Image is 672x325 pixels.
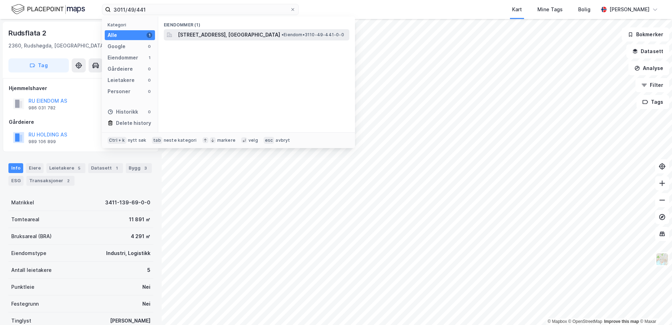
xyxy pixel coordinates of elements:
div: Bruksareal (BRA) [11,232,52,241]
span: • [282,32,284,37]
div: Matrikkel [11,198,34,207]
button: Datasett [626,44,669,58]
div: Gårdeiere [108,65,133,73]
div: Tomteareal [11,215,39,224]
div: 986 031 782 [28,105,56,111]
div: Ctrl + k [108,137,127,144]
div: Leietakere [108,76,135,84]
div: Historikk [108,108,138,116]
div: 989 106 899 [28,139,56,145]
div: avbryt [276,138,290,143]
button: Bokmerker [622,27,669,42]
input: Søk på adresse, matrikkel, gårdeiere, leietakere eller personer [111,4,290,15]
a: OpenStreetMap [568,319,602,324]
div: Datasett [88,163,123,173]
button: Tags [637,95,669,109]
span: Eiendom • 3110-49-441-0-0 [282,32,344,38]
div: Bolig [578,5,590,14]
img: logo.f888ab2527a4732fd821a326f86c7f29.svg [11,3,85,15]
div: Eiendomstype [11,249,46,257]
div: Kategori [108,22,155,27]
div: 1 [147,32,152,38]
button: Analyse [628,61,669,75]
button: Tag [8,58,69,72]
div: Eiendommer [108,53,138,62]
div: 3411-139-69-0-0 [105,198,150,207]
div: 3 [142,165,149,172]
div: Alle [108,31,117,39]
div: Eiere [26,163,44,173]
div: esc [264,137,274,144]
div: Eiendommer (1) [158,17,355,29]
div: Transaksjoner [26,176,75,186]
div: 0 [147,66,152,72]
div: markere [217,138,235,143]
span: [STREET_ADDRESS], [GEOGRAPHIC_DATA] [178,31,280,39]
div: Bygg [126,163,152,173]
img: Z [655,253,669,266]
div: Nei [142,283,150,291]
div: Rudsflata 2 [8,27,48,39]
a: Improve this map [604,319,639,324]
div: Personer [108,87,130,96]
button: Filter [635,78,669,92]
div: 4 291 ㎡ [131,232,150,241]
div: Gårdeiere [9,118,153,126]
div: Kart [512,5,522,14]
iframe: Chat Widget [637,291,672,325]
div: 0 [147,77,152,83]
div: 5 [76,165,83,172]
div: Punktleie [11,283,34,291]
div: 2 [65,177,72,184]
div: tab [152,137,162,144]
div: [PERSON_NAME] [110,317,150,325]
div: nytt søk [128,138,147,143]
div: Delete history [116,119,151,127]
div: Tinglyst [11,317,31,325]
div: Nei [142,300,150,308]
div: [PERSON_NAME] [609,5,650,14]
div: 1 [113,165,120,172]
div: Leietakere [46,163,85,173]
div: Festegrunn [11,300,39,308]
div: 5 [147,266,150,274]
div: Antall leietakere [11,266,52,274]
div: Google [108,42,125,51]
div: neste kategori [164,138,197,143]
a: Mapbox [548,319,567,324]
div: Mine Tags [537,5,563,14]
div: velg [248,138,258,143]
div: 2360, Rudshøgda, [GEOGRAPHIC_DATA] [8,42,105,50]
div: 11 891 ㎡ [129,215,150,224]
div: ESG [8,176,24,186]
div: 0 [147,109,152,115]
div: Info [8,163,23,173]
div: 0 [147,89,152,94]
div: Industri, Logistikk [106,249,150,257]
div: 0 [147,44,152,49]
div: Hjemmelshaver [9,84,153,93]
div: 1 [147,55,152,60]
